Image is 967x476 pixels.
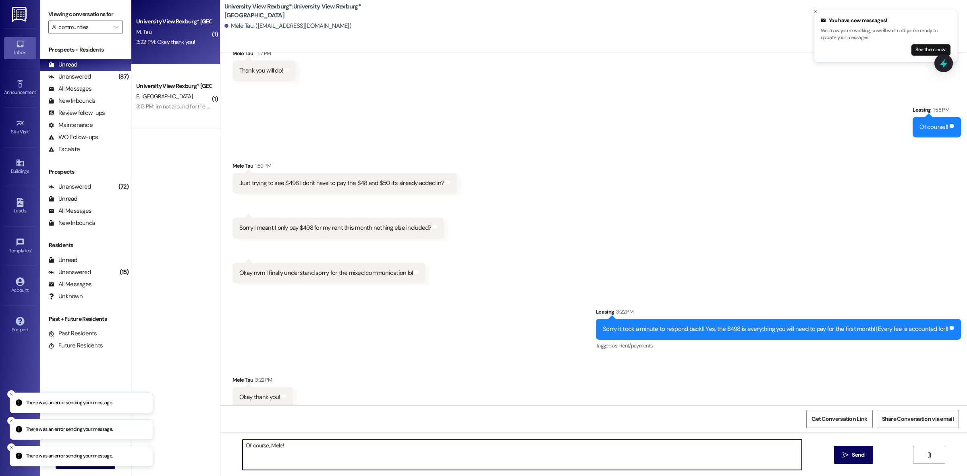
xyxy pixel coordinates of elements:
[48,73,91,81] div: Unanswered
[4,195,36,217] a: Leads
[239,269,413,277] div: Okay nvm I finally understand sorry for the mixed communication lol
[116,71,131,83] div: (87)
[52,21,110,33] input: All communities
[239,179,444,187] div: Just trying to see $498 I don't have to pay the $48 and $50 it's already added in?
[40,315,131,323] div: Past + Future Residents
[31,247,32,252] span: •
[232,162,457,173] div: Mele Tau
[614,308,633,316] div: 3:22 PM
[48,121,93,129] div: Maintenance
[239,224,432,232] div: Sorry I meant I only pay $498 for my rent this month nothing else included?
[913,106,961,117] div: Leasing
[852,451,864,459] span: Send
[118,266,131,279] div: (15)
[7,390,15,398] button: Close toast
[253,376,272,384] div: 3:22 PM
[136,82,211,90] div: University View Rexburg* [GEOGRAPHIC_DATA]
[116,181,131,193] div: (72)
[48,195,77,203] div: Unread
[40,168,131,176] div: Prospects
[224,2,386,20] b: University View Rexburg*: University View Rexburg* [GEOGRAPHIC_DATA]
[4,116,36,138] a: Site Visit •
[834,446,873,464] button: Send
[619,342,653,349] span: Rent/payments
[48,109,105,117] div: Review follow-ups
[243,440,802,470] textarea: Of course, Mele!
[911,44,950,56] button: See them now!
[596,308,961,319] div: Leasing
[239,393,280,401] div: Okay thank you!
[931,106,949,114] div: 1:58 PM
[40,241,131,249] div: Residents
[29,128,30,133] span: •
[136,103,289,110] div: 3:13 PM: I'm not around for the week. May you keep it until I'm back
[821,27,950,42] p: We know you're working, so we'll wait until you're ready to update your messages.
[4,235,36,257] a: Templates •
[48,145,80,154] div: Escalate
[603,325,948,333] div: Sorry it took a minute to respond back!! Yes, the $498 is everything you will need to pay for the...
[48,133,98,141] div: WO Follow-ups
[4,314,36,336] a: Support
[877,410,959,428] button: Share Conversation via email
[136,93,193,100] span: E. [GEOGRAPHIC_DATA]
[4,37,36,59] a: Inbox
[821,17,950,25] div: You have new messages!
[224,22,351,30] div: Mele Tau. ([EMAIL_ADDRESS][DOMAIN_NAME])
[48,292,83,301] div: Unknown
[114,24,118,30] i: 
[232,376,293,387] div: Mele Tau
[926,452,932,458] i: 
[806,410,872,428] button: Get Conversation Link
[811,415,867,423] span: Get Conversation Link
[882,415,954,423] span: Share Conversation via email
[12,7,28,22] img: ResiDesk Logo
[842,452,849,458] i: 
[253,49,271,58] div: 1:57 PM
[48,341,103,350] div: Future Residents
[48,219,95,227] div: New Inbounds
[26,399,113,407] p: There was an error sending your message.
[26,453,113,460] p: There was an error sending your message.
[4,275,36,297] a: Account
[26,426,113,433] p: There was an error sending your message.
[48,256,77,264] div: Unread
[7,417,15,425] button: Close toast
[232,49,296,60] div: Mele Tau
[596,340,961,351] div: Tagged as:
[48,60,77,69] div: Unread
[48,85,91,93] div: All Messages
[136,28,151,35] span: M. Tau
[40,46,131,54] div: Prospects + Residents
[48,329,97,338] div: Past Residents
[253,162,271,170] div: 1:59 PM
[48,268,91,276] div: Unanswered
[136,38,195,46] div: 3:22 PM: Okay thank you!
[36,88,37,94] span: •
[7,443,15,451] button: Close toast
[48,8,123,21] label: Viewing conversations for
[239,67,283,75] div: Thank you will do!
[919,123,948,131] div: Of course!!
[4,156,36,178] a: Buildings
[48,280,91,289] div: All Messages
[136,17,211,26] div: University View Rexburg* [GEOGRAPHIC_DATA]
[811,7,820,15] button: Close toast
[48,207,91,215] div: All Messages
[48,183,91,191] div: Unanswered
[48,97,95,105] div: New Inbounds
